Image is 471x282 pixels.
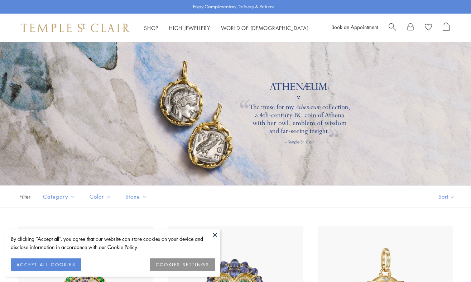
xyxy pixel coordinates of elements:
[144,24,158,31] a: ShopShop
[84,189,116,205] button: Color
[39,192,81,201] span: Category
[150,258,215,271] button: COOKIES SETTINGS
[120,189,153,205] button: Stone
[422,186,471,208] button: Show sort by
[144,24,309,33] nav: Main navigation
[11,235,215,251] div: By clicking “Accept all”, you agree that our website can store cookies on your device and disclos...
[86,192,116,201] span: Color
[425,23,432,33] a: View Wishlist
[122,192,153,201] span: Stone
[11,258,81,271] button: ACCEPT ALL COOKIES
[331,23,378,30] a: Book an Appointment
[193,3,274,10] p: Enjoy Complimentary Delivery & Returns
[389,23,396,33] a: Search
[221,24,309,31] a: World of [DEMOGRAPHIC_DATA]World of [DEMOGRAPHIC_DATA]
[38,189,81,205] button: Category
[169,24,210,31] a: High JewelleryHigh Jewellery
[21,24,130,32] img: Temple St. Clair
[443,23,450,33] a: Open Shopping Bag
